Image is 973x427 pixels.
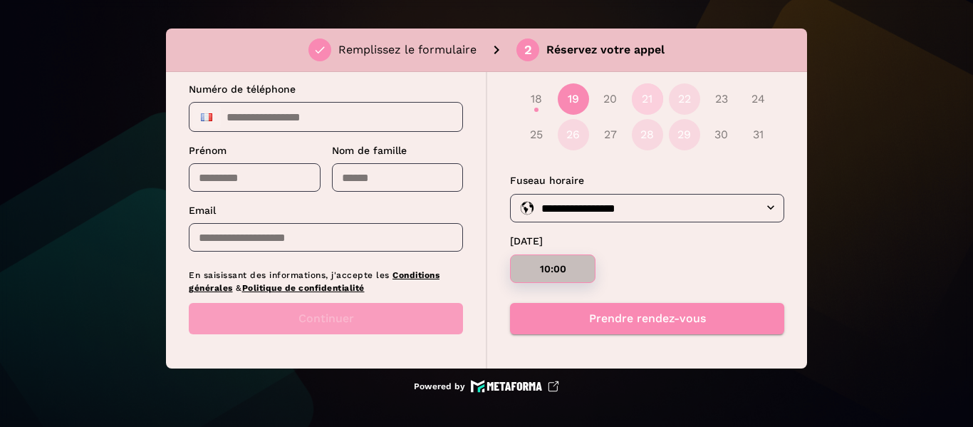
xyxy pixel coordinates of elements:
[762,199,779,216] button: Open
[524,43,532,56] div: 2
[510,234,784,249] p: [DATE]
[189,145,227,156] span: Prénom
[558,119,589,150] button: 26 août 2025
[192,106,221,128] div: France: + 33
[414,381,465,392] p: Powered by
[242,283,365,293] a: Politique de confidentialité
[236,283,242,293] span: &
[510,173,784,188] p: Fuseau horaire
[338,41,477,58] p: Remplissez le formulaire
[558,83,589,115] button: 19 août 2025
[414,380,559,393] a: Powered by
[669,83,700,115] button: 22 août 2025
[189,269,463,294] p: En saisissant des informations, j'accepte les
[189,83,296,95] span: Numéro de téléphone
[510,303,784,334] button: Prendre rendez-vous
[669,119,700,150] button: 29 août 2025
[632,119,663,150] button: 28 août 2025
[332,145,407,156] span: Nom de famille
[632,83,663,115] button: 21 août 2025
[527,263,578,274] p: 10:00
[189,205,216,216] span: Email
[546,41,665,58] p: Réservez votre appel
